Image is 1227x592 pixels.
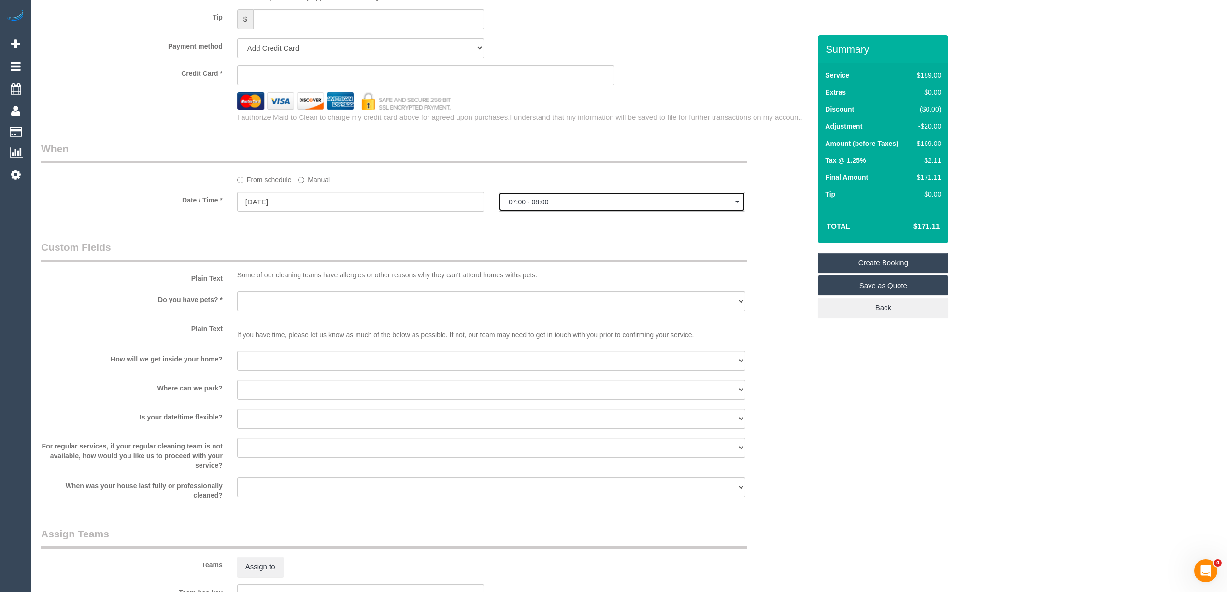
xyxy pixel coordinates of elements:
[818,298,948,318] a: Back
[825,104,854,114] label: Discount
[34,192,230,205] label: Date / Time *
[913,156,941,165] div: $2.11
[41,240,747,262] legend: Custom Fields
[509,198,735,206] span: 07:00 - 08:00
[913,173,941,182] div: $171.11
[41,527,747,549] legend: Assign Teams
[818,253,948,273] a: Create Booking
[34,351,230,364] label: How will we get inside your home?
[237,177,243,183] input: From schedule
[825,189,835,199] label: Tip
[34,9,230,22] label: Tip
[34,291,230,304] label: Do you have pets? *
[510,113,802,121] span: I understand that my information will be saved to file for further transactions on my account.
[230,112,818,122] div: I authorize Maid to Clean to charge my credit card above for agreed upon purchases.
[1214,559,1222,567] span: 4
[913,87,941,97] div: $0.00
[825,87,846,97] label: Extras
[237,192,484,212] input: DD/MM/YYYY
[245,71,607,79] iframe: Secure card payment input frame
[34,270,230,283] label: Plain Text
[237,320,745,340] p: If you have time, please let us know as much of the below as possible. If not, our team may need ...
[825,139,898,148] label: Amount (before Taxes)
[499,192,745,212] button: 07:00 - 08:00
[1194,559,1217,582] iframe: Intercom live chat
[34,65,230,78] label: Credit Card *
[913,139,941,148] div: $169.00
[237,557,284,577] button: Assign to
[885,222,940,231] h4: $171.11
[913,189,941,199] div: $0.00
[34,557,230,570] label: Teams
[298,177,304,183] input: Manual
[34,438,230,470] label: For regular services, if your regular cleaning team is not available, how would you like us to pr...
[827,222,850,230] strong: Total
[825,173,868,182] label: Final Amount
[913,71,941,80] div: $189.00
[34,38,230,51] label: Payment method
[237,270,745,280] p: Some of our cleaning teams have allergies or other reasons why they can't attend homes withs pets.
[825,71,849,80] label: Service
[230,92,458,109] img: credit cards
[41,142,747,163] legend: When
[298,172,330,185] label: Manual
[34,380,230,393] label: Where can we park?
[825,156,866,165] label: Tax @ 1.25%
[913,121,941,131] div: -$20.00
[818,275,948,296] a: Save as Quote
[34,320,230,333] label: Plain Text
[237,9,253,29] span: $
[34,409,230,422] label: Is your date/time flexible?
[6,10,25,23] img: Automaid Logo
[237,172,292,185] label: From schedule
[825,121,862,131] label: Adjustment
[826,43,943,55] h3: Summary
[34,477,230,500] label: When was your house last fully or professionally cleaned?
[913,104,941,114] div: ($0.00)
